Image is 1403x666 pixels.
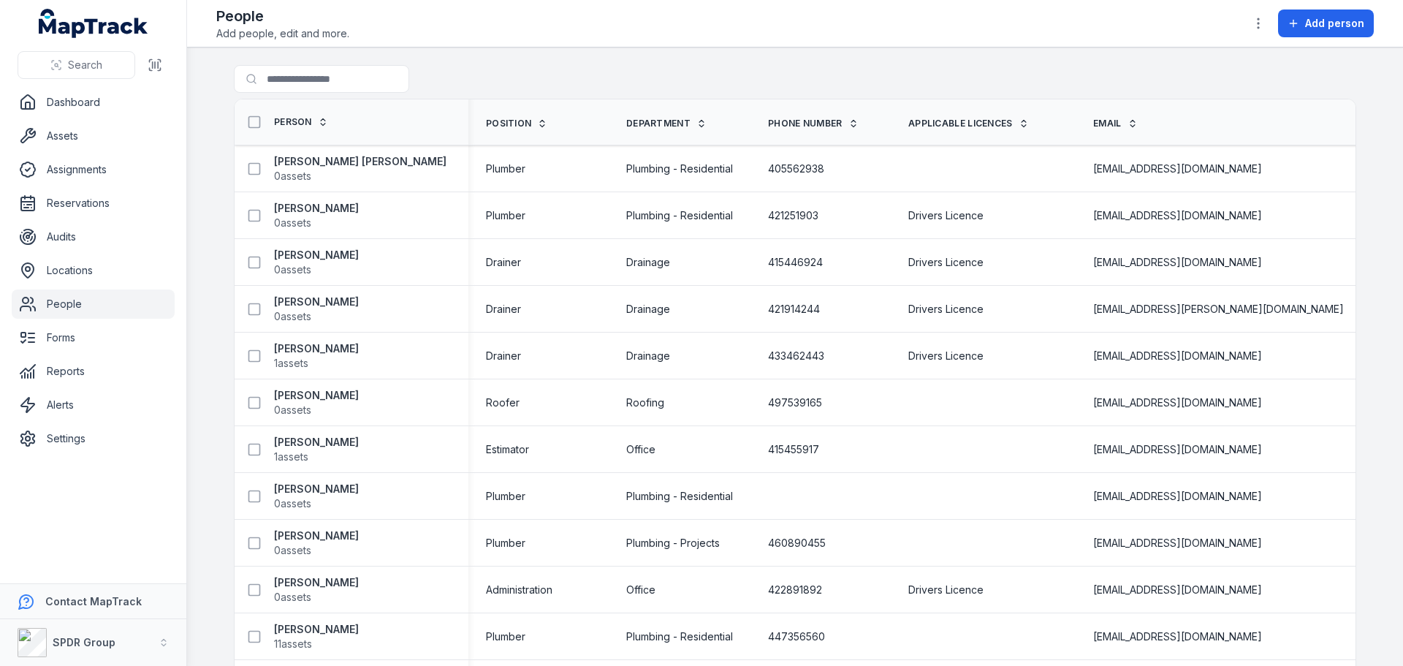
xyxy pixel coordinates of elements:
span: [EMAIL_ADDRESS][DOMAIN_NAME] [1093,255,1262,270]
h2: People [216,6,349,26]
span: Office [626,442,655,457]
span: 415455917 [768,442,819,457]
span: Plumber [486,536,525,550]
span: 0 assets [274,309,311,324]
span: 433462443 [768,349,824,363]
a: Applicable Licences [908,118,1029,129]
span: 460890455 [768,536,826,550]
a: Person [274,116,328,128]
strong: [PERSON_NAME] [274,622,359,637]
strong: [PERSON_NAME] [274,482,359,496]
span: 497539165 [768,396,822,410]
span: Plumber [486,629,525,644]
span: Drainer [486,255,521,270]
span: Plumbing - Residential [626,489,733,504]
a: Phone Number [768,118,859,129]
a: [PERSON_NAME]1assets [274,435,359,464]
span: Applicable Licences [908,118,1013,129]
span: Person [274,116,312,128]
span: 421914244 [768,302,820,317]
a: MapTrack [39,9,148,38]
a: [PERSON_NAME]0assets [274,248,359,277]
a: [PERSON_NAME] [PERSON_NAME]0assets [274,154,446,183]
a: [PERSON_NAME]0assets [274,388,359,417]
span: Department [626,118,691,129]
span: Drainage [626,255,670,270]
span: [EMAIL_ADDRESS][DOMAIN_NAME] [1093,162,1262,176]
span: Drainage [626,302,670,317]
span: [EMAIL_ADDRESS][DOMAIN_NAME] [1093,442,1262,457]
a: Audits [12,222,175,251]
strong: [PERSON_NAME] [274,575,359,590]
span: Drivers Licence [908,255,984,270]
a: Assets [12,121,175,151]
span: Search [68,58,102,72]
span: Plumber [486,208,525,223]
strong: [PERSON_NAME] [274,201,359,216]
span: Office [626,583,655,597]
a: [PERSON_NAME]11assets [274,622,359,651]
span: [EMAIL_ADDRESS][DOMAIN_NAME] [1093,629,1262,644]
a: [PERSON_NAME]0assets [274,529,359,558]
a: [PERSON_NAME]0assets [274,201,359,230]
a: Reservations [12,189,175,218]
span: 422891892 [768,583,822,597]
span: Drivers Licence [908,349,984,363]
strong: [PERSON_NAME] [274,295,359,309]
strong: [PERSON_NAME] [PERSON_NAME] [274,154,446,169]
span: 421251903 [768,208,818,223]
span: Plumbing - Projects [626,536,720,550]
strong: [PERSON_NAME] [274,248,359,262]
span: [EMAIL_ADDRESS][DOMAIN_NAME] [1093,583,1262,597]
strong: SPDR Group [53,636,115,648]
a: [PERSON_NAME]0assets [274,575,359,605]
strong: [PERSON_NAME] [274,435,359,450]
span: Add person [1305,16,1364,31]
span: Plumbing - Residential [626,208,733,223]
span: Drainer [486,349,521,363]
span: 415446924 [768,255,823,270]
a: Email [1093,118,1138,129]
a: People [12,290,175,319]
span: [EMAIL_ADDRESS][DOMAIN_NAME] [1093,349,1262,363]
span: Roofer [486,396,520,410]
a: [PERSON_NAME]0assets [274,482,359,511]
span: Plumber [486,489,525,504]
strong: [PERSON_NAME] [274,388,359,403]
strong: [PERSON_NAME] [274,341,359,356]
a: [PERSON_NAME]1assets [274,341,359,371]
span: Plumber [486,162,525,176]
strong: [PERSON_NAME] [274,529,359,543]
span: [EMAIL_ADDRESS][DOMAIN_NAME] [1093,489,1262,504]
span: [EMAIL_ADDRESS][PERSON_NAME][DOMAIN_NAME] [1093,302,1344,317]
span: 11 assets [274,637,312,651]
a: [PERSON_NAME]0assets [274,295,359,324]
span: 0 assets [274,543,311,558]
span: Drainer [486,302,521,317]
span: Administration [486,583,552,597]
a: Dashboard [12,88,175,117]
button: Search [18,51,135,79]
span: 0 assets [274,590,311,605]
span: 1 assets [274,356,308,371]
span: Drivers Licence [908,302,984,317]
span: Estimator [486,442,529,457]
a: Settings [12,424,175,453]
span: 1 assets [274,450,308,464]
a: Locations [12,256,175,285]
span: 447356560 [768,629,825,644]
span: Email [1093,118,1122,129]
span: [EMAIL_ADDRESS][DOMAIN_NAME] [1093,536,1262,550]
a: Department [626,118,707,129]
span: Plumbing - Residential [626,162,733,176]
span: 0 assets [274,216,311,230]
span: Drainage [626,349,670,363]
a: Reports [12,357,175,386]
button: Add person [1278,10,1374,37]
span: Position [486,118,531,129]
a: Position [486,118,547,129]
span: [EMAIL_ADDRESS][DOMAIN_NAME] [1093,208,1262,223]
span: Plumbing - Residential [626,629,733,644]
span: 0 assets [274,262,311,277]
span: Drivers Licence [908,208,984,223]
